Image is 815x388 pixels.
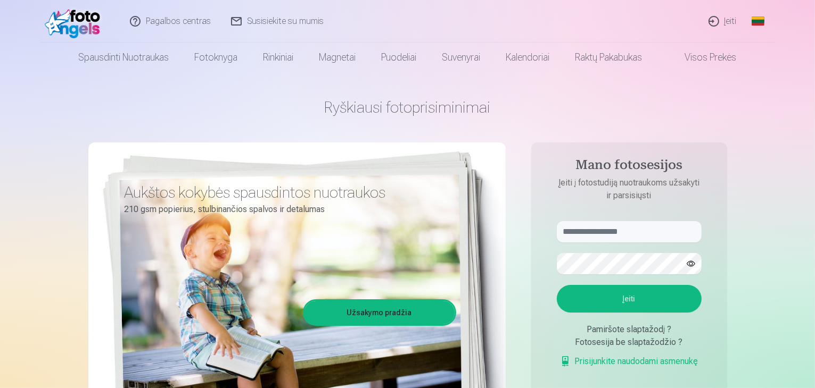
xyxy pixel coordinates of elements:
p: Įeiti į fotostudiją nuotraukoms užsakyti ir parsisiųsti [546,176,712,202]
a: Rinkiniai [251,43,307,72]
a: Suvenyrai [430,43,493,72]
button: Įeiti [557,285,702,313]
div: Pamiršote slaptažodį ? [557,323,702,336]
a: Visos prekės [655,43,750,72]
a: Spausdinti nuotraukas [66,43,182,72]
p: 210 gsm popierius, stulbinančios spalvos ir detalumas [125,202,448,217]
a: Puodeliai [369,43,430,72]
a: Fotoknyga [182,43,251,72]
a: Kalendoriai [493,43,563,72]
a: Prisijunkite naudodami asmenukę [560,355,698,368]
a: Magnetai [307,43,369,72]
h1: Ryškiausi fotoprisiminimai [88,98,727,117]
img: /fa2 [45,4,106,38]
h3: Aukštos kokybės spausdintos nuotraukos [125,183,448,202]
div: Fotosesija be slaptažodžio ? [557,336,702,349]
a: Raktų pakabukas [563,43,655,72]
h4: Mano fotosesijos [546,157,712,176]
a: Užsakymo pradžia [304,301,455,324]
